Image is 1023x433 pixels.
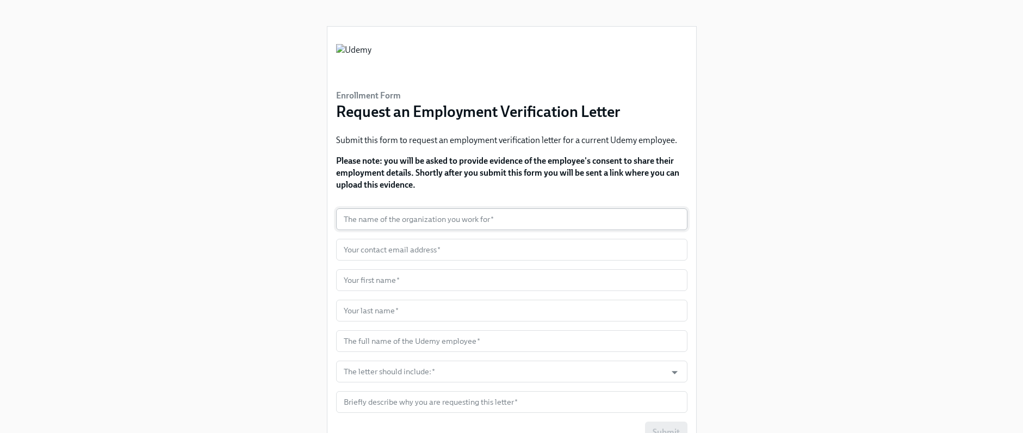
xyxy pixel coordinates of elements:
h6: Enrollment Form [336,90,621,102]
h3: Request an Employment Verification Letter [336,102,621,121]
button: Open [666,364,683,381]
img: Udemy [336,44,371,77]
strong: Please note: you will be asked to provide evidence of the employee's consent to share their emplo... [336,156,679,190]
p: Submit this form to request an employment verification letter for a current Udemy employee. [336,134,687,146]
